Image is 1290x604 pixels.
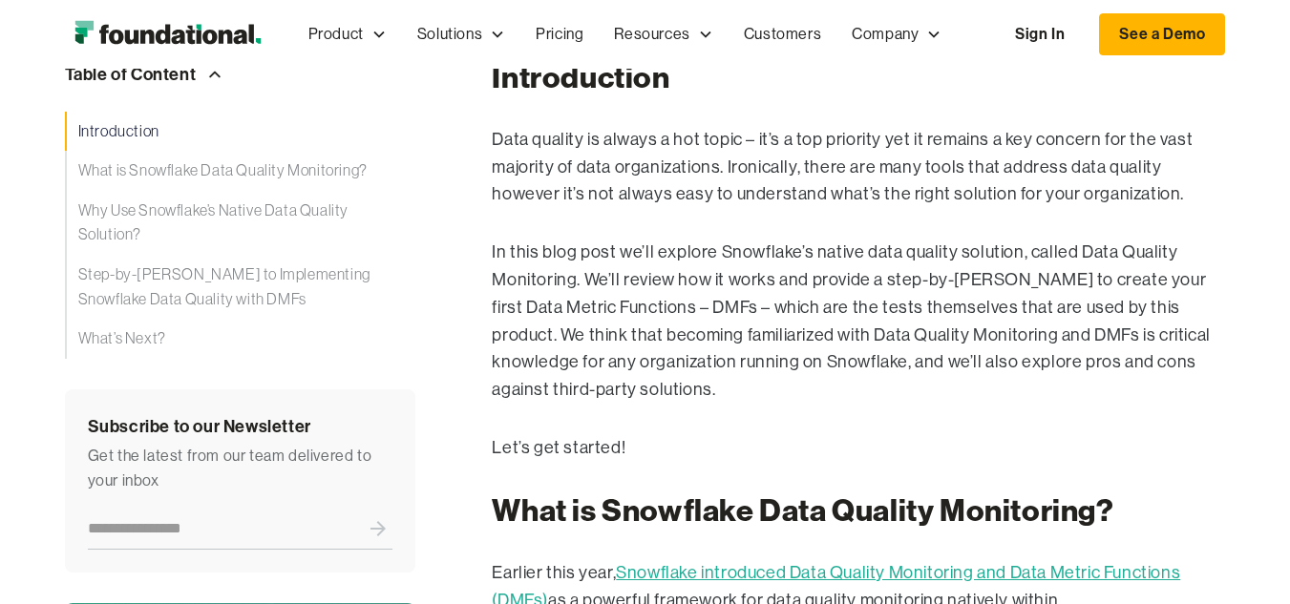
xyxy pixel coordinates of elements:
[293,3,402,66] div: Product
[364,509,392,549] input: Submit
[65,112,416,152] a: Introduction
[88,412,393,441] div: Subscribe to our Newsletter
[599,3,728,66] div: Resources
[88,509,393,550] form: Newsletter Form
[492,434,1225,462] p: Let’s get started!
[65,255,416,319] a: Step-by-[PERSON_NAME] to Implementing Snowflake Data Quality with DMFs
[492,59,1225,95] h2: Introduction
[65,15,270,53] img: Foundational Logo
[65,151,416,191] a: What is Snowflake Data Quality Monitoring?
[88,444,393,492] div: Get the latest from our team delivered to your inbox
[417,22,482,47] div: Solutions
[492,126,1225,208] p: Data quality is always a hot topic – it’s a top priority yet it remains a key concern for the vas...
[836,3,957,66] div: Company
[65,191,416,255] a: Why Use Snowflake’s Native Data Quality Solution?
[203,63,226,86] img: Arrow
[520,3,599,66] a: Pricing
[308,22,364,47] div: Product
[1099,13,1225,55] a: See a Demo
[65,60,197,89] div: Table of Content
[852,22,919,47] div: Company
[729,3,836,66] a: Customers
[65,15,270,53] a: home
[65,319,416,359] a: What’s Next?
[492,492,1225,529] h2: What is Snowflake Data Quality Monitoring?
[996,14,1084,54] a: Sign In
[1195,512,1290,604] iframe: Chat Widget
[614,22,689,47] div: Resources
[402,3,520,66] div: Solutions
[492,239,1225,404] p: In this blog post we’ll explore Snowflake’s native data quality solution, called Data Quality Mon...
